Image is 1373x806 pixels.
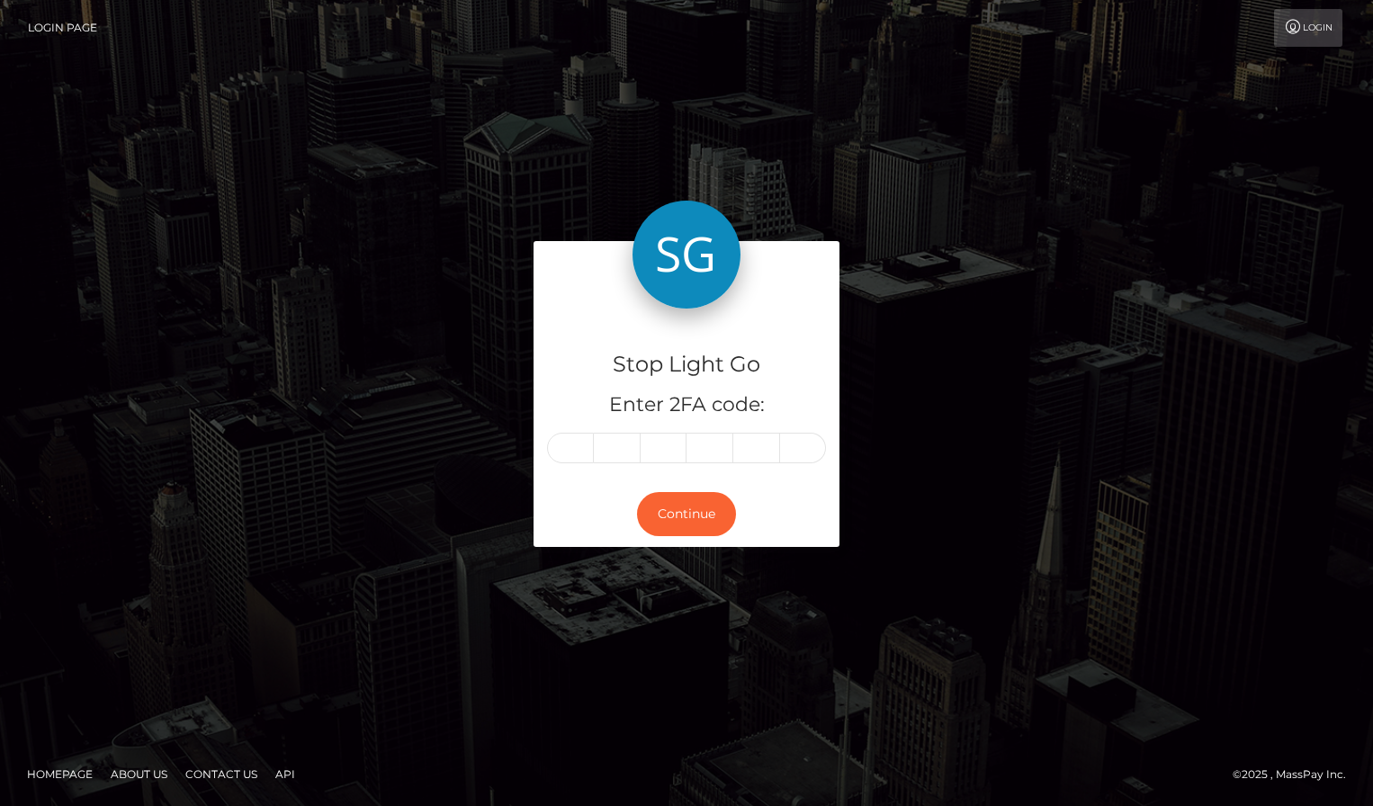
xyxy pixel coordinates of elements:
[28,9,97,47] a: Login Page
[103,760,175,788] a: About Us
[633,201,740,309] img: Stop Light Go
[20,760,100,788] a: Homepage
[178,760,265,788] a: Contact Us
[1274,9,1342,47] a: Login
[547,349,826,381] h4: Stop Light Go
[637,492,736,536] button: Continue
[268,760,302,788] a: API
[547,391,826,419] h5: Enter 2FA code:
[1233,765,1360,784] div: © 2025 , MassPay Inc.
